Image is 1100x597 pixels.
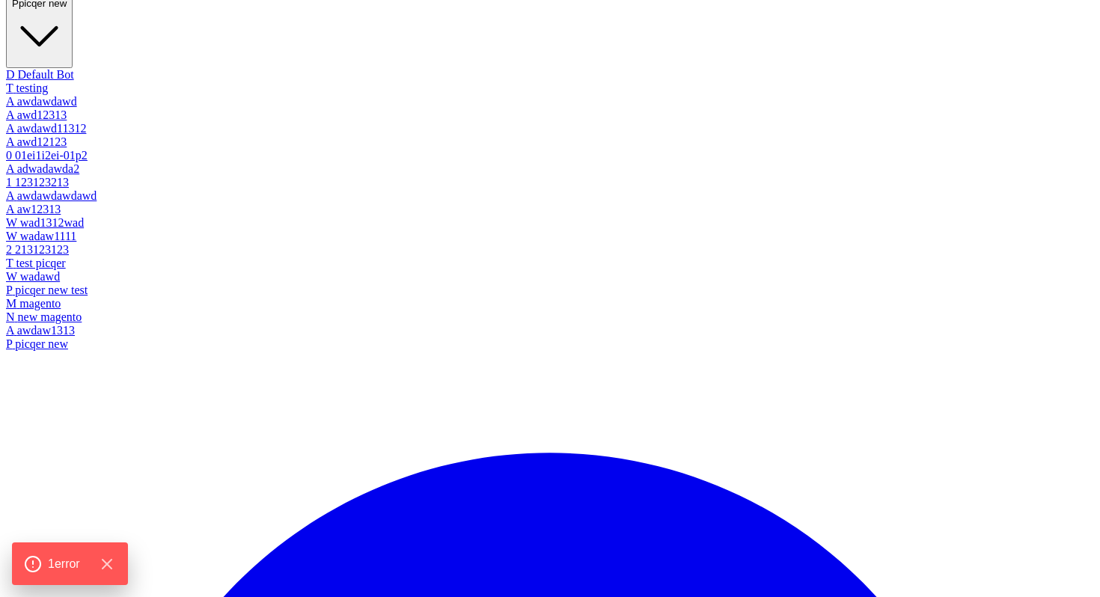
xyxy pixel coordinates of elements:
[6,108,14,121] span: A
[6,257,1094,270] div: test picqer
[6,324,1094,337] div: awdaw1313
[6,337,12,350] span: P
[6,310,1094,324] div: new magento
[6,149,12,162] span: 0
[6,189,14,202] span: A
[6,95,14,108] span: A
[6,162,1094,176] div: adwadawda2
[6,176,1094,189] div: 123123213
[6,270,17,283] span: W
[6,203,1094,216] div: aw12313
[6,230,17,242] span: W
[6,68,1094,82] div: Default Bot
[6,176,12,189] span: 1
[6,243,12,256] span: 2
[6,284,12,296] span: P
[6,162,14,175] span: A
[6,189,1094,203] div: awdawdawdawd
[6,122,1094,135] div: awdawd11312
[6,243,1094,257] div: 213123123
[6,82,13,94] span: T
[6,135,1094,149] div: awd12123
[6,108,1094,122] div: awd12313
[6,82,1094,95] div: testing
[6,297,1094,310] div: magento
[6,310,15,323] span: N
[6,68,15,81] span: D
[6,216,17,229] span: W
[6,216,1094,230] div: wad1312wad
[6,270,1094,284] div: wadawd
[6,149,1094,162] div: 01ei1i2ei-01p2
[6,337,1094,351] div: picqer new
[6,135,14,148] span: A
[6,95,1094,108] div: awdawdawd
[6,122,14,135] span: A
[6,230,1094,243] div: wadaw1111
[6,257,13,269] span: T
[6,203,14,215] span: A
[6,297,16,310] span: M
[6,324,14,337] span: A
[6,284,1094,297] div: picqer new test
